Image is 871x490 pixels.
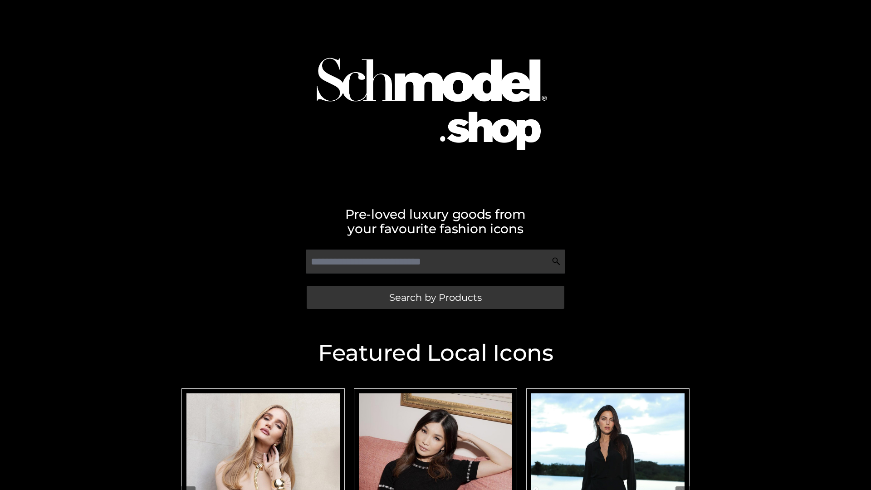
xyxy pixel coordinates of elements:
a: Search by Products [307,286,564,309]
h2: Featured Local Icons​ [177,342,694,364]
h2: Pre-loved luxury goods from your favourite fashion icons [177,207,694,236]
span: Search by Products [389,293,482,302]
img: Search Icon [552,257,561,266]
